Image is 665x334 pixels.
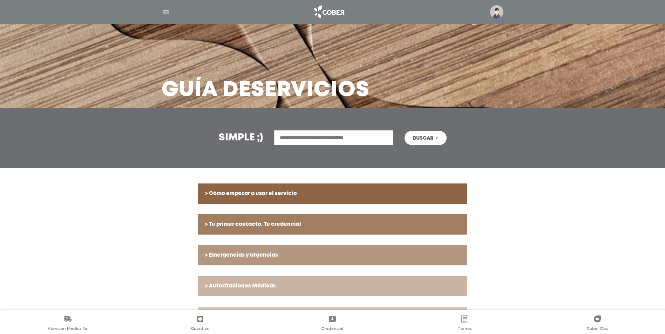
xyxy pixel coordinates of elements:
[205,252,460,258] h6: > Emergencias y Urgencias
[219,133,263,143] h3: Simple ;)
[405,131,447,145] button: Buscar
[1,315,134,332] a: Atención Médica Ya
[399,315,531,332] a: Turnos
[48,326,87,332] span: Atención Médica Ya
[205,190,460,197] h6: > Cómo empezar a usar el servicio
[198,307,467,327] a: > Sistema de Atención Directa
[205,283,460,289] h6: > Autorizaciones Médicas
[531,315,664,332] a: Cober Doc
[587,326,608,332] span: Cober Doc
[266,315,399,332] a: Credencial
[413,136,433,141] span: Buscar
[490,5,503,19] img: profile-placeholder.svg
[198,183,467,204] a: > Cómo empezar a usar el servicio
[458,326,472,332] span: Turnos
[191,326,209,332] span: Guardias
[162,8,170,16] img: Cober_menu-lines-white.svg
[198,276,467,296] a: > Autorizaciones Médicas
[321,326,343,332] span: Credencial
[198,245,467,265] a: > Emergencias y Urgencias
[198,214,467,235] a: > Tu primer contacto. Tu credencial
[134,315,266,332] a: Guardias
[162,81,369,99] h3: Guía de Servicios
[311,4,347,20] img: logo_cober_home-white.png
[205,221,460,228] h6: > Tu primer contacto. Tu credencial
